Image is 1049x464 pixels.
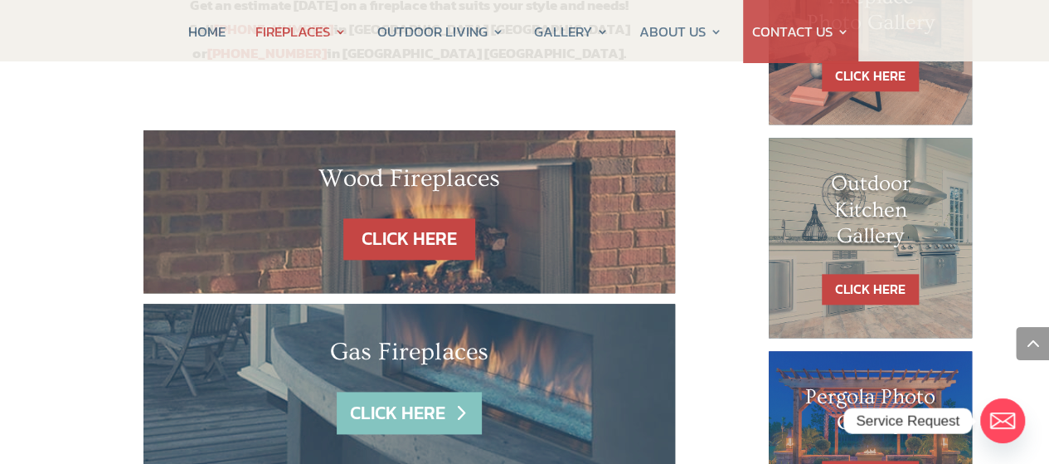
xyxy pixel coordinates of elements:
[802,384,940,444] h1: Pergola Photo Gallery
[980,398,1025,443] a: Email
[822,61,919,91] a: CLICK HERE
[343,218,475,261] a: CLICK HERE
[193,337,626,375] h2: Gas Fireplaces
[822,274,919,305] a: CLICK HERE
[206,42,326,64] a: [PHONE_NUMBER]
[193,164,626,202] h2: Wood Fireplaces
[337,392,481,434] a: CLICK HERE
[802,171,940,257] h1: Outdoor Kitchen Gallery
